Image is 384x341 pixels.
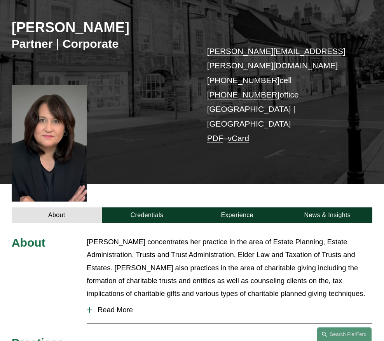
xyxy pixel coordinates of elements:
[207,76,280,85] a: [PHONE_NUMBER]
[207,47,346,70] a: [PERSON_NAME][EMAIL_ADDRESS][PERSON_NAME][DOMAIN_NAME]
[192,207,282,223] a: Experience
[92,306,372,314] span: Read More
[228,134,249,143] a: vCard
[207,90,280,99] a: [PHONE_NUMBER]
[12,236,45,249] span: About
[102,207,192,223] a: Credentials
[317,327,372,341] a: Search this site
[12,19,192,36] h2: [PERSON_NAME]
[207,44,358,145] p: cell office [GEOGRAPHIC_DATA] | [GEOGRAPHIC_DATA] –
[12,207,102,223] a: About
[87,235,372,299] p: [PERSON_NAME] concentrates her practice in the area of Estate Planning, Estate Administration, Tr...
[207,134,223,143] a: PDF
[12,37,192,51] h3: Partner | Corporate
[87,300,372,320] button: Read More
[282,207,372,223] a: News & Insights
